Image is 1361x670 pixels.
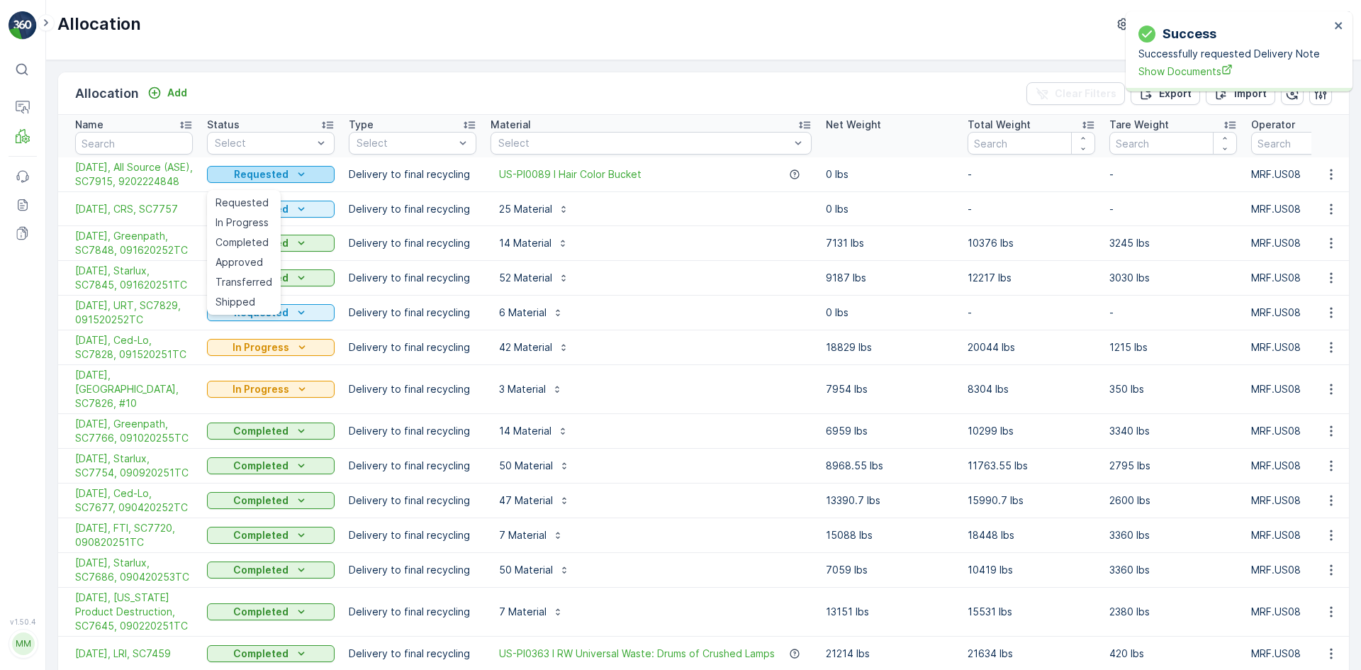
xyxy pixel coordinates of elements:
button: 7 Material [491,524,572,547]
p: Completed [233,424,289,438]
span: [DATE], Starlux, SC7754, 090920251TC [75,452,193,480]
p: 21214 lbs [826,647,953,661]
p: 10376 lbs [968,236,1095,250]
span: [DATE], [GEOGRAPHIC_DATA], SC7826, #10 [75,368,193,411]
p: 42 Material [499,340,552,354]
p: Select [357,136,454,150]
p: Successfully requested Delivery Note [1138,47,1330,61]
span: US-PI0363 I RW Universal Waste: Drums of Crushed Lamps [499,647,775,661]
img: logo [9,11,37,40]
span: Name : [12,233,47,245]
button: Add [142,84,193,101]
button: 50 Material [491,559,578,581]
p: 9187 lbs [826,271,953,285]
p: 0 lbs [826,202,953,216]
p: 8304 lbs [968,382,1095,396]
span: Asset Type : [12,326,75,338]
button: Completed [207,492,335,509]
button: 47 Material [491,489,578,512]
p: Delivery to final recycling [349,382,476,396]
p: In Progress [233,382,289,396]
span: Shipped [215,295,255,309]
p: 0 lbs [826,167,953,182]
button: 7 Material [491,601,572,623]
p: 8968.55 lbs [826,459,953,473]
p: - [968,202,1095,216]
button: Import [1206,82,1275,105]
p: 21634 lbs [968,647,1095,661]
span: Approved [215,255,263,269]
button: Completed [207,457,335,474]
p: Allocation [57,13,141,35]
p: 3030 lbs [1109,271,1237,285]
p: Delivery to final recycling [349,236,476,250]
p: 1215 lbs [1109,340,1237,354]
p: 10419 lbs [968,563,1095,577]
p: Completed [233,528,289,542]
button: Export [1131,82,1200,105]
span: [DATE], LRI, SC7459 [75,647,193,661]
p: Net Weight [826,118,881,132]
span: - [83,641,88,653]
a: 09/11/25, Greenpath, SC7766, 091020255TC [75,417,193,445]
p: 7059 lbs [826,563,953,577]
span: v 1.50.4 [9,618,37,626]
p: 18448 lbs [968,528,1095,542]
p: 3340 lbs [1109,424,1237,438]
button: 6 Material [491,301,572,324]
p: 15531 lbs [968,605,1095,619]
p: - [1109,202,1237,216]
p: 7 Material [499,528,547,542]
p: 7954 lbs [826,382,953,396]
p: 350 lbs [1109,382,1237,396]
p: Delivery to final recycling [349,306,476,320]
span: [DATE], FTI, SC7720, 090820251TC [75,521,193,549]
p: 10299 lbs [968,424,1095,438]
button: In Progress [207,339,335,356]
p: Delivery to final recycling [349,459,476,473]
p: Delivery to final recycling [349,340,476,354]
button: Clear Filters [1026,82,1125,105]
span: FD Pallet [75,326,119,338]
p: 14 Material [499,236,551,250]
span: In Progress [215,216,269,230]
span: Total Weight : [12,256,83,268]
p: - [968,306,1095,320]
p: - [1109,306,1237,320]
span: [DATE], CRS, SC7757 [75,202,193,216]
a: 9/5/2025, Starlux, SC7686, 090420253TC [75,556,193,584]
span: Tare Weight : [12,303,79,315]
span: Requested [215,196,269,210]
button: 14 Material [491,232,577,255]
span: [DATE], [US_STATE] Product Destruction, SC7645, 090220251TC [75,591,193,633]
p: - [1109,167,1237,182]
p: 7 Material [499,605,547,619]
span: [DATE], All Source (ASE), SC7915, 9202224848 [75,160,193,189]
a: 09/09/25, Ced-Lo, SC7677, 090420252TC [75,486,193,515]
button: close [1334,20,1344,33]
span: Show Documents [1138,64,1330,79]
button: 3 Material [491,378,571,401]
button: Completed [207,645,335,662]
p: In Progress [233,340,289,354]
p: 420 lbs [1109,647,1237,661]
p: 3360 lbs [1109,563,1237,577]
p: Delivery to final recycling [349,563,476,577]
a: 09/22/25, URT, SC7829, 091520252TC [75,298,193,327]
p: Delivery to final recycling [349,271,476,285]
p: Select [215,136,313,150]
p: 2380 lbs [1109,605,1237,619]
a: 09/19/25, Greenpath, SC7848, 091620252TC [75,229,193,257]
p: 15088 lbs [826,528,953,542]
p: Delivery to final recycling [349,167,476,182]
p: Completed [233,605,289,619]
a: 09/4/25, Arizona Product Destruction, SC7645, 090220251TC [75,591,193,633]
button: Completed [207,562,335,579]
span: [DATE], Ced-Lo, SC7828, 091520251TC [75,333,193,362]
p: Completed [233,563,289,577]
span: [DATE], Greenpath, SC7848, 091620252TC [75,229,193,257]
span: Completed [215,235,269,250]
input: Search [1109,132,1237,155]
p: 0 lbs [826,306,953,320]
a: 09/02/25, LRI, SC7459 [75,647,193,661]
